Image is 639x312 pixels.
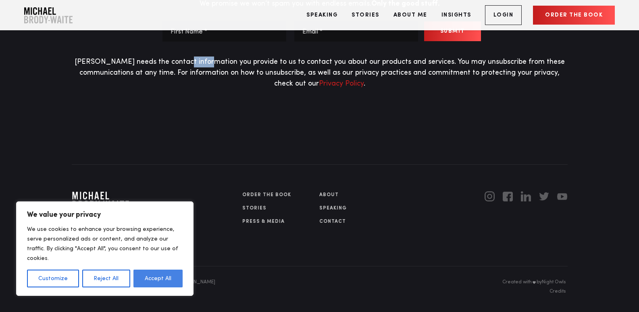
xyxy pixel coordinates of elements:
[27,270,79,287] button: Customize
[133,270,183,287] button: Accept All
[16,201,194,296] div: We value your privacy
[27,210,183,220] p: We value your privacy
[424,21,481,41] button: Submit
[72,57,568,89] p: [PERSON_NAME] needs the contact information you provide to us to contact you about our products a...
[503,191,513,201] a: Facebook
[319,205,397,212] a: SPEAKING
[242,191,320,199] a: Order The Book
[24,7,73,23] a: Company Logo Company Logo
[542,280,566,285] a: Night Owls
[557,191,567,201] a: YouTube
[547,286,568,297] button: Credits
[82,270,130,287] button: Reject All
[242,205,320,212] a: Stories
[72,191,130,209] img: Company Logo
[319,191,397,199] a: About
[162,21,286,42] input: Name
[557,193,567,201] img: YouTube
[539,191,549,201] a: Twitter
[27,224,183,263] p: We use cookies to enhance your browsing experience, serve personalized ads or content, and analyz...
[521,191,531,201] img: Linkedin
[24,7,73,23] img: Company Logo
[503,192,513,201] img: Facebook
[539,192,549,201] img: Twitter
[485,191,495,201] img: Instagram
[533,6,615,25] a: Order the book
[319,218,397,225] a: Contact
[500,280,568,285] span: Created with by
[319,80,364,87] a: Privacy Policy
[294,21,418,42] input: Email
[485,5,522,25] a: Login
[242,218,320,225] a: PRESS & MEDIA
[72,191,130,209] a: Home link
